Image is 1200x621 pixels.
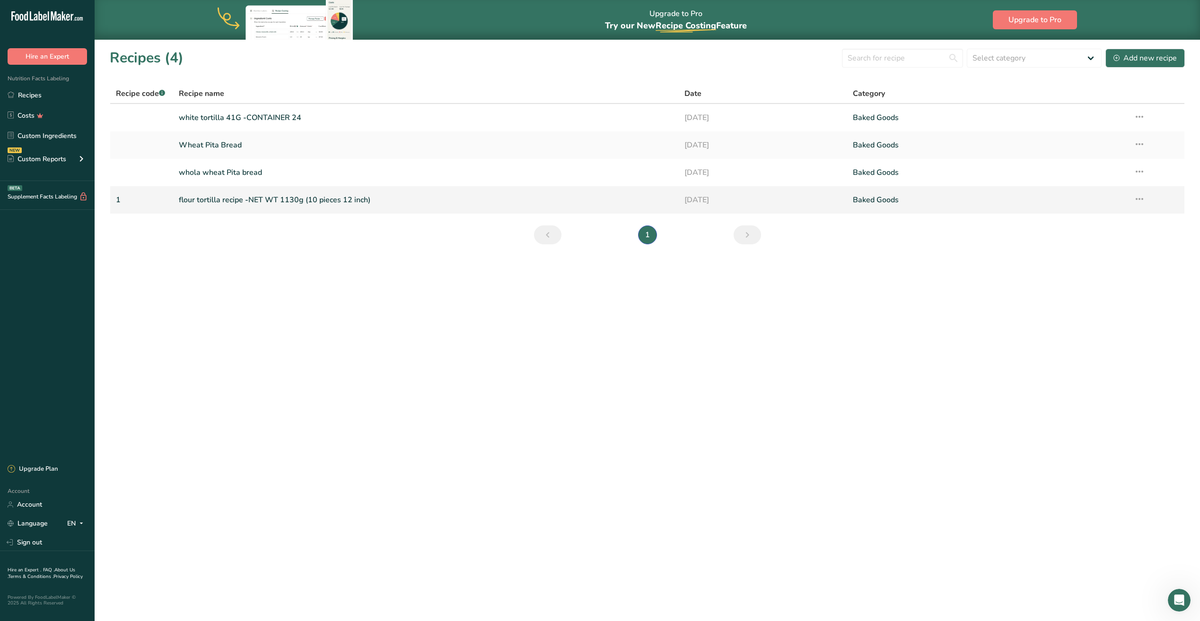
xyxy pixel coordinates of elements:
div: Upgrade to Pro [605,0,747,40]
a: Privacy Policy [53,573,83,580]
div: LIA says… [8,54,182,114]
button: Speak to Support [105,137,177,155]
button: go back [6,4,24,22]
span: Recipe code [116,88,165,99]
img: Profile image for Rana [40,5,55,20]
a: [DATE] [684,190,841,210]
button: Upgrade to Pro [993,10,1077,29]
div: Powered By FoodLabelMaker © 2025 All Rights Reserved [8,595,87,606]
span: Date [684,88,701,99]
textarea: Message… [8,280,181,306]
div: Custom Reports [8,154,66,164]
h1: Recipes (4) [110,47,184,69]
a: [DATE] [684,163,841,182]
button: Hire a Nutrition Expert [88,207,177,226]
a: Next page [734,225,761,244]
a: Previous page [534,225,561,244]
a: About Us . [8,567,75,580]
button: Add new recipe [1105,49,1185,68]
a: Terms & Conditions . [8,573,53,580]
a: FAQ . [43,567,54,573]
a: Hire an Expert . [8,567,41,573]
h1: Food Label Maker, Inc. [72,6,147,20]
a: Baked Goods [853,108,1122,128]
button: Can I add my own ingredient [67,160,177,179]
button: Hire an Expert [8,48,87,65]
div: Upgrade Plan [8,465,58,474]
div: NEW [8,147,22,153]
a: whola wheat Pita bread [179,163,673,182]
div: EN [67,518,87,529]
button: What is your refund policy? [72,255,177,274]
a: [DATE] [684,108,841,128]
a: 1 [116,190,167,210]
div: LIA • Just now [15,95,55,101]
input: Search for recipe [842,49,963,68]
iframe: Intercom live chat [1168,589,1191,612]
a: Wheat Pita Bread [179,135,673,155]
button: Send a message… [162,306,177,321]
a: flour tortilla recipe -NET WT 1130g (10 pieces 12 inch) [179,190,673,210]
div: Hi,​How can we help you [DATE]?LIA • Just now [8,54,122,94]
button: Home [148,4,166,22]
span: Upgrade to Pro [1008,14,1061,26]
a: white tortilla 41G -CONTAINER 24 [179,108,673,128]
div: Add new recipe [1113,52,1177,64]
div: Close [166,4,183,21]
span: Category [853,88,885,99]
span: Recipe name [179,88,224,99]
a: Language [8,515,48,532]
button: I would like to cancel my subscription [38,231,177,250]
button: Emoji picker [15,310,22,317]
a: [DATE] [684,135,841,155]
img: Profile image for Rachelle [27,5,42,20]
div: BETA [8,185,22,191]
span: Recipe Costing [656,20,716,31]
button: How can I print my labels [79,184,177,203]
a: Baked Goods [853,135,1122,155]
div: Hi, ​ How can we help you [DATE]? [15,60,114,88]
img: Profile image for Reem [53,5,69,20]
a: Baked Goods [853,190,1122,210]
span: Try our New Feature [605,20,747,31]
a: Baked Goods [853,163,1122,182]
